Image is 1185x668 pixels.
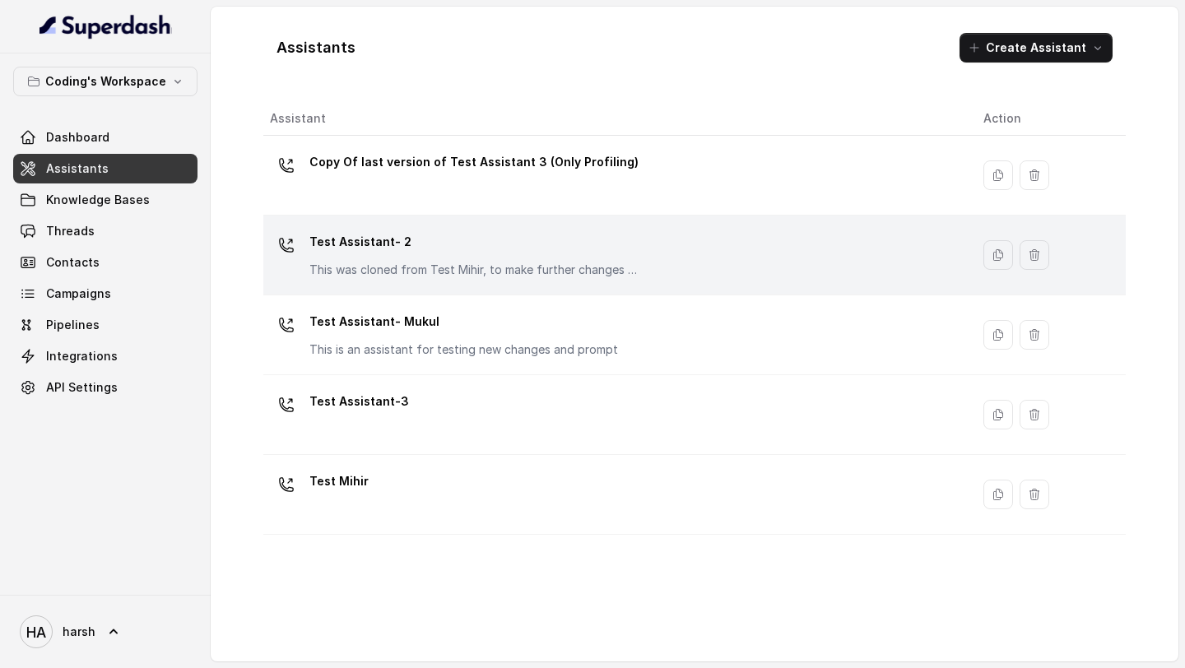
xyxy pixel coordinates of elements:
span: Assistants [46,160,109,177]
p: Test Mihir [309,468,369,494]
span: API Settings [46,379,118,396]
span: Pipelines [46,317,100,333]
a: Knowledge Bases [13,185,197,215]
p: This was cloned from Test Mihir, to make further changes as discussed with the Superdash team. [309,262,639,278]
p: Test Assistant-3 [309,388,409,415]
a: API Settings [13,373,197,402]
p: Coding's Workspace [45,72,166,91]
button: Coding's Workspace [13,67,197,96]
button: Create Assistant [960,33,1113,63]
a: Pipelines [13,310,197,340]
img: light.svg [39,13,172,39]
a: Campaigns [13,279,197,308]
span: Contacts [46,254,100,271]
p: Copy Of last version of Test Assistant 3 (Only Profiling) [309,149,639,175]
span: Knowledge Bases [46,192,150,208]
span: Campaigns [46,285,111,302]
a: Integrations [13,341,197,371]
a: Contacts [13,248,197,277]
a: Assistants [13,154,197,183]
a: Threads [13,216,197,246]
a: harsh [13,609,197,655]
th: Action [970,102,1126,136]
span: Threads [46,223,95,239]
p: Test Assistant- 2 [309,229,639,255]
a: Dashboard [13,123,197,152]
th: Assistant [263,102,970,136]
span: Dashboard [46,129,109,146]
p: Test Assistant- Mukul [309,308,618,335]
p: This is an assistant for testing new changes and prompt [309,341,618,358]
span: harsh [63,624,95,640]
text: HA [26,624,46,641]
span: Integrations [46,348,118,364]
h1: Assistants [276,35,355,61]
